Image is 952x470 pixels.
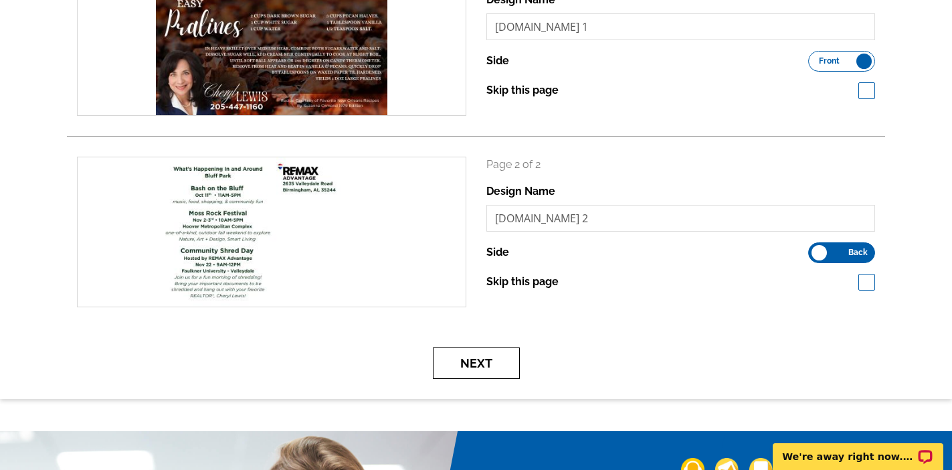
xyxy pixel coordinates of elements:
[486,82,559,98] label: Skip this page
[486,13,876,40] input: File Name
[486,274,559,290] label: Skip this page
[486,157,876,173] p: Page 2 of 2
[486,205,876,232] input: File Name
[764,428,952,470] iframe: LiveChat chat widget
[486,53,509,69] label: Side
[848,249,868,256] span: Back
[433,347,520,379] button: Next
[819,58,840,64] span: Front
[486,244,509,260] label: Side
[486,183,555,200] label: Design Name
